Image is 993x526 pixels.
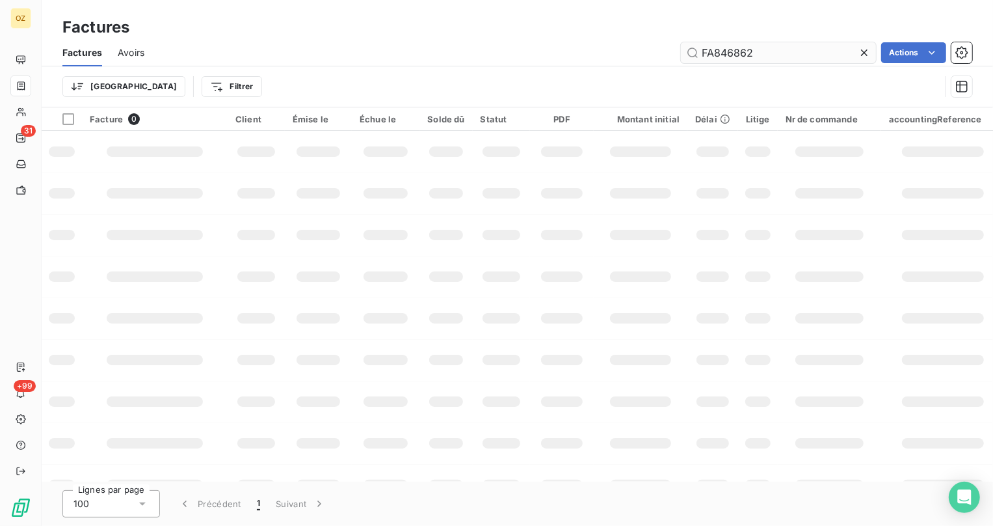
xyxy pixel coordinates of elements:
div: OZ [10,8,31,29]
span: Facture [90,114,123,124]
div: Statut [481,114,523,124]
button: Suivant [268,490,334,518]
span: 31 [21,125,36,137]
div: Échue le [360,114,412,124]
span: Avoirs [118,46,144,59]
h3: Factures [62,16,129,39]
div: Délai [695,114,730,124]
button: Actions [881,42,946,63]
button: Filtrer [202,76,261,97]
span: 100 [73,497,89,510]
div: Litige [746,114,770,124]
span: 1 [257,497,260,510]
button: 1 [249,490,268,518]
div: Client [235,114,277,124]
div: Open Intercom Messenger [949,482,980,513]
input: Rechercher [681,42,876,63]
button: [GEOGRAPHIC_DATA] [62,76,185,97]
span: +99 [14,380,36,392]
span: 0 [128,113,140,125]
div: Émise le [293,114,344,124]
span: Factures [62,46,102,59]
div: Solde dû [427,114,464,124]
div: Montant initial [602,114,680,124]
div: Nr de commande [786,114,873,124]
button: Précédent [170,490,249,518]
img: Logo LeanPay [10,497,31,518]
div: PDF [538,114,585,124]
